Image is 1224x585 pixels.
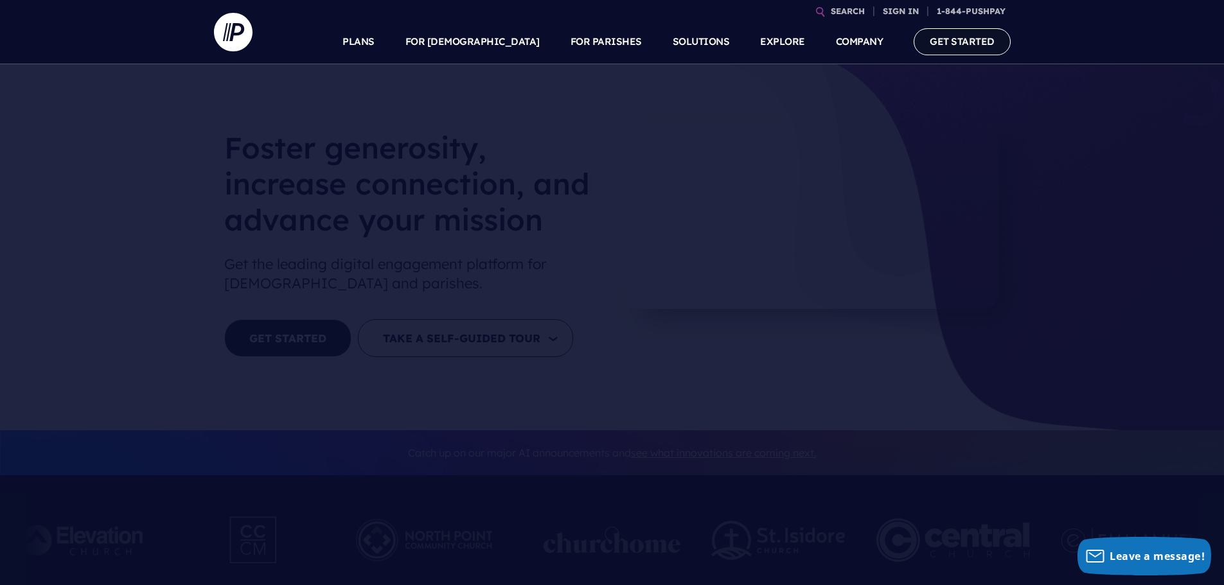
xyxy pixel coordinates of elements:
[571,19,642,64] a: FOR PARISHES
[342,19,375,64] a: PLANS
[836,19,883,64] a: COMPANY
[1110,549,1205,563] span: Leave a message!
[914,28,1011,55] a: GET STARTED
[405,19,540,64] a: FOR [DEMOGRAPHIC_DATA]
[760,19,805,64] a: EXPLORE
[673,19,730,64] a: SOLUTIONS
[1078,537,1211,575] button: Leave a message!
